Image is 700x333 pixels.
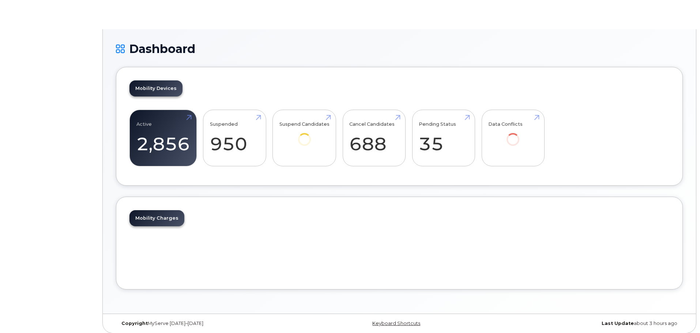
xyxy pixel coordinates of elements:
[419,114,468,162] a: Pending Status 35
[116,42,683,55] h1: Dashboard
[602,321,634,326] strong: Last Update
[116,321,305,326] div: MyServe [DATE]–[DATE]
[129,210,184,226] a: Mobility Charges
[136,114,190,162] a: Active 2,856
[372,321,420,326] a: Keyboard Shortcuts
[494,321,683,326] div: about 3 hours ago
[279,114,330,156] a: Suspend Candidates
[121,321,148,326] strong: Copyright
[349,114,399,162] a: Cancel Candidates 688
[210,114,259,162] a: Suspended 950
[488,114,538,156] a: Data Conflicts
[129,80,182,97] a: Mobility Devices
